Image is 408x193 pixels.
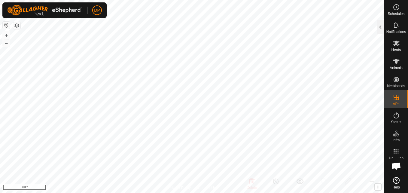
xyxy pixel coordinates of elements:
img: Gallagher Logo [7,5,82,16]
button: + [3,32,10,39]
span: Help [392,185,400,189]
span: Infra [392,138,400,142]
button: – [3,39,10,47]
a: Contact Us [198,185,216,191]
button: Map Layers [13,22,20,29]
span: Heatmap [389,156,403,160]
span: DP [94,7,100,14]
button: i [375,184,381,190]
button: Reset Map [3,22,10,29]
a: Privacy Policy [168,185,191,191]
span: i [377,184,379,189]
span: Animals [390,66,403,70]
span: Herds [391,48,401,52]
span: Status [391,120,401,124]
a: Help [384,175,408,191]
span: Neckbands [387,84,405,88]
span: Schedules [388,12,404,16]
a: Open chat [387,157,405,175]
span: VPs [393,102,399,106]
span: Notifications [386,30,406,34]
